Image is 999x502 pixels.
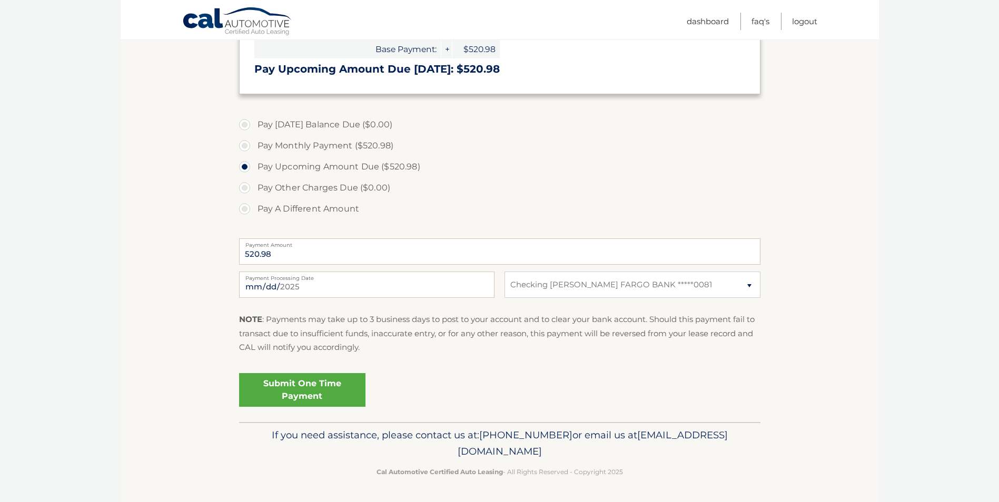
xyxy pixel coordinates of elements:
label: Pay Monthly Payment ($520.98) [239,135,760,156]
h3: Pay Upcoming Amount Due [DATE]: $520.98 [254,63,745,76]
a: Cal Automotive [182,7,293,37]
a: FAQ's [751,13,769,30]
input: Payment Date [239,272,494,298]
strong: NOTE [239,314,262,324]
span: Base Payment: [254,40,441,58]
p: : Payments may take up to 3 business days to post to your account and to clear your bank account.... [239,313,760,354]
span: [PHONE_NUMBER] [479,429,572,441]
a: Dashboard [687,13,729,30]
a: Logout [792,13,817,30]
span: $520.98 [452,40,500,58]
label: Payment Processing Date [239,272,494,280]
label: Payment Amount [239,238,760,247]
strong: Cal Automotive Certified Auto Leasing [377,468,503,476]
span: + [441,40,452,58]
p: If you need assistance, please contact us at: or email us at [246,427,754,460]
a: Submit One Time Payment [239,373,365,407]
label: Pay [DATE] Balance Due ($0.00) [239,114,760,135]
input: Payment Amount [239,238,760,265]
p: - All Rights Reserved - Copyright 2025 [246,466,754,477]
label: Pay A Different Amount [239,198,760,219]
label: Pay Upcoming Amount Due ($520.98) [239,156,760,177]
label: Pay Other Charges Due ($0.00) [239,177,760,198]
